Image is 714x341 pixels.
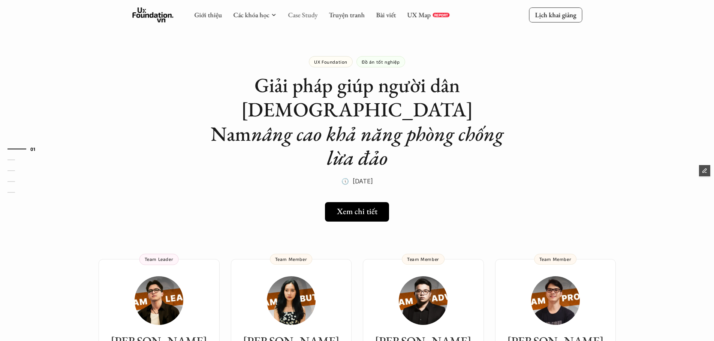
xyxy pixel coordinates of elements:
[535,10,576,19] p: Lịch khai giảng
[362,59,400,64] p: Đồ án tốt nghiệp
[407,10,431,19] a: UX Map
[699,165,710,176] button: Edit Framer Content
[207,73,507,170] h1: Giải pháp giúp người dân [DEMOGRAPHIC_DATA] Nam
[145,256,174,262] p: Team Leader
[341,176,373,187] p: 🕔 [DATE]
[7,144,43,153] a: 01
[233,10,269,19] a: Các khóa học
[434,13,448,17] p: REPORT
[529,7,582,22] a: Lịch khai giảng
[314,59,347,64] p: UX Foundation
[288,10,317,19] a: Case Study
[539,256,572,262] p: Team Member
[275,256,307,262] p: Team Member
[407,256,439,262] p: Team Member
[30,146,36,151] strong: 01
[251,121,508,171] em: nâng cao khả năng phòng chống lừa đảo
[325,202,389,222] a: Xem chi tiết
[433,13,449,17] a: REPORT
[194,10,222,19] a: Giới thiệu
[337,207,377,216] h5: Xem chi tiết
[376,10,396,19] a: Bài viết
[329,10,365,19] a: Truyện tranh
